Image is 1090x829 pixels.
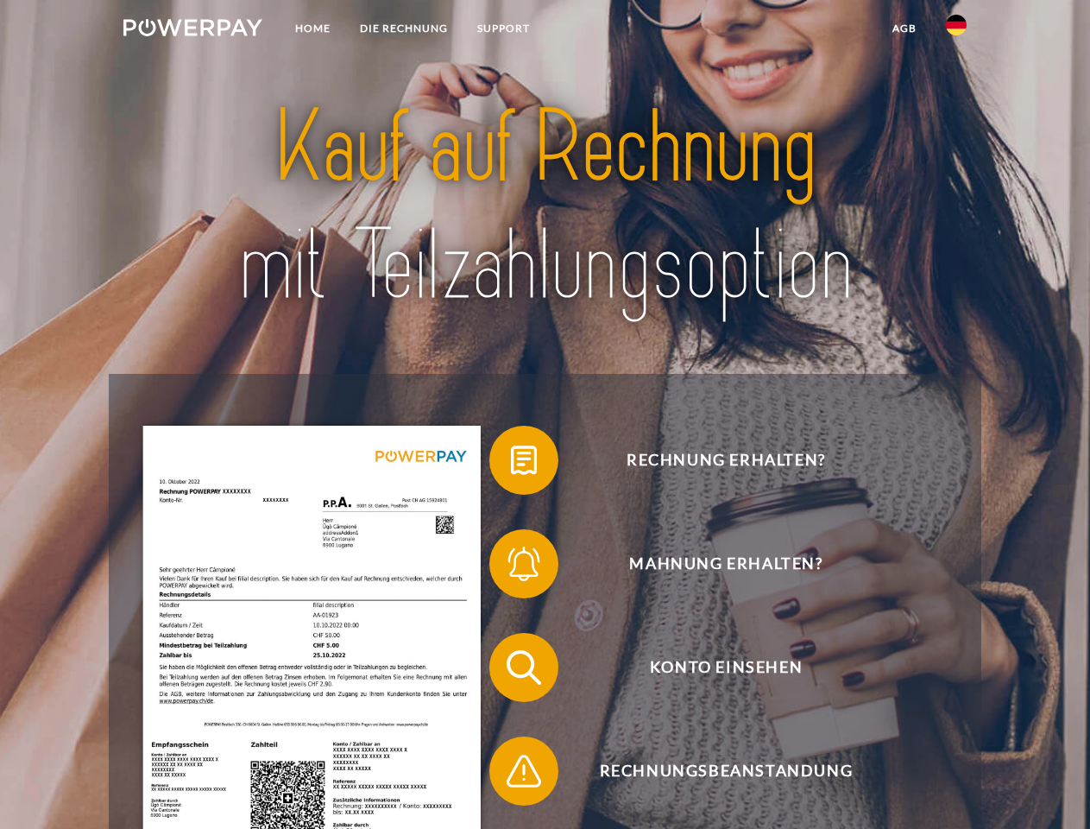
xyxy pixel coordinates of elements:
button: Rechnung erhalten? [489,426,938,495]
img: logo-powerpay-white.svg [123,19,262,36]
img: de [946,15,967,35]
img: qb_search.svg [502,646,545,689]
a: agb [878,13,931,44]
button: Konto einsehen [489,633,938,702]
a: SUPPORT [463,13,545,44]
span: Rechnungsbeanstandung [514,737,937,806]
a: Home [280,13,345,44]
span: Mahnung erhalten? [514,529,937,598]
span: Rechnung erhalten? [514,426,937,495]
button: Rechnungsbeanstandung [489,737,938,806]
img: qb_bell.svg [502,542,545,585]
img: qb_bill.svg [502,439,545,482]
span: Konto einsehen [514,633,937,702]
button: Mahnung erhalten? [489,529,938,598]
img: qb_warning.svg [502,750,545,793]
img: title-powerpay_de.svg [165,83,925,331]
a: DIE RECHNUNG [345,13,463,44]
